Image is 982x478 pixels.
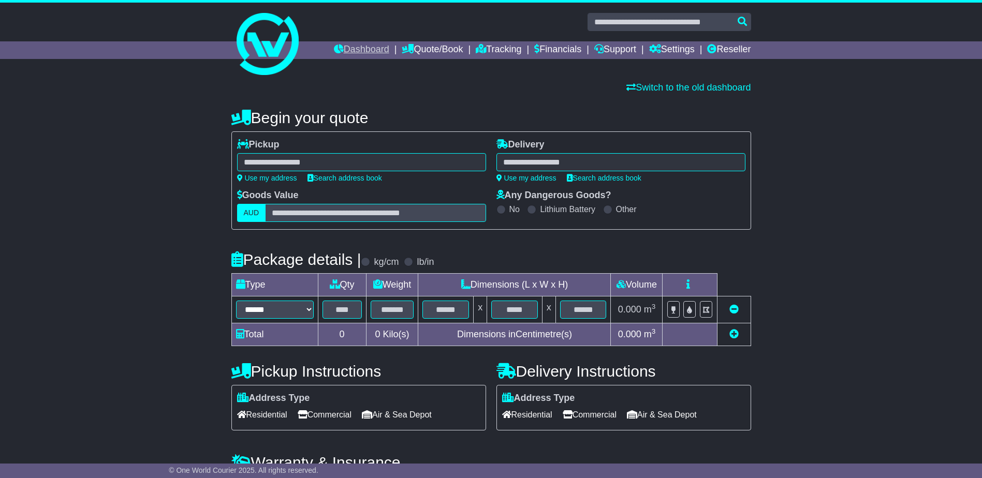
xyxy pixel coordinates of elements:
td: x [474,296,487,323]
span: 0.000 [618,304,641,315]
td: Volume [611,274,663,296]
a: Settings [649,41,695,59]
label: lb/in [417,257,434,268]
td: Total [231,323,318,346]
span: Commercial [298,407,351,423]
a: Reseller [707,41,751,59]
label: Any Dangerous Goods? [496,190,611,201]
a: Quote/Book [402,41,463,59]
label: Delivery [496,139,545,151]
a: Use my address [237,174,297,182]
span: Air & Sea Depot [627,407,697,423]
a: Use my address [496,174,556,182]
span: m [644,304,656,315]
label: No [509,204,520,214]
td: Dimensions (L x W x H) [418,274,611,296]
td: Type [231,274,318,296]
label: Other [616,204,637,214]
td: Qty [318,274,366,296]
h4: Warranty & Insurance [231,454,751,471]
label: Address Type [237,393,310,404]
a: Support [594,41,636,59]
a: Search address book [307,174,382,182]
td: Weight [366,274,418,296]
label: AUD [237,204,266,222]
span: 0.000 [618,329,641,339]
h4: Begin your quote [231,109,751,126]
label: Address Type [502,393,575,404]
a: Financials [534,41,581,59]
span: Residential [237,407,287,423]
td: Dimensions in Centimetre(s) [418,323,611,346]
h4: Package details | [231,251,361,268]
td: Kilo(s) [366,323,418,346]
a: Switch to the old dashboard [626,82,751,93]
a: Dashboard [334,41,389,59]
h4: Delivery Instructions [496,363,751,380]
span: Residential [502,407,552,423]
a: Tracking [476,41,521,59]
sup: 3 [652,303,656,310]
label: Lithium Battery [540,204,595,214]
span: 0 [375,329,380,339]
a: Search address book [567,174,641,182]
td: x [542,296,555,323]
label: Goods Value [237,190,299,201]
a: Remove this item [729,304,739,315]
span: © One World Courier 2025. All rights reserved. [169,466,318,474]
label: kg/cm [374,257,399,268]
td: 0 [318,323,366,346]
a: Add new item [729,329,739,339]
sup: 3 [652,327,656,335]
span: Air & Sea Depot [362,407,432,423]
label: Pickup [237,139,280,151]
span: Commercial [563,407,617,423]
span: m [644,329,656,339]
h4: Pickup Instructions [231,363,486,380]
